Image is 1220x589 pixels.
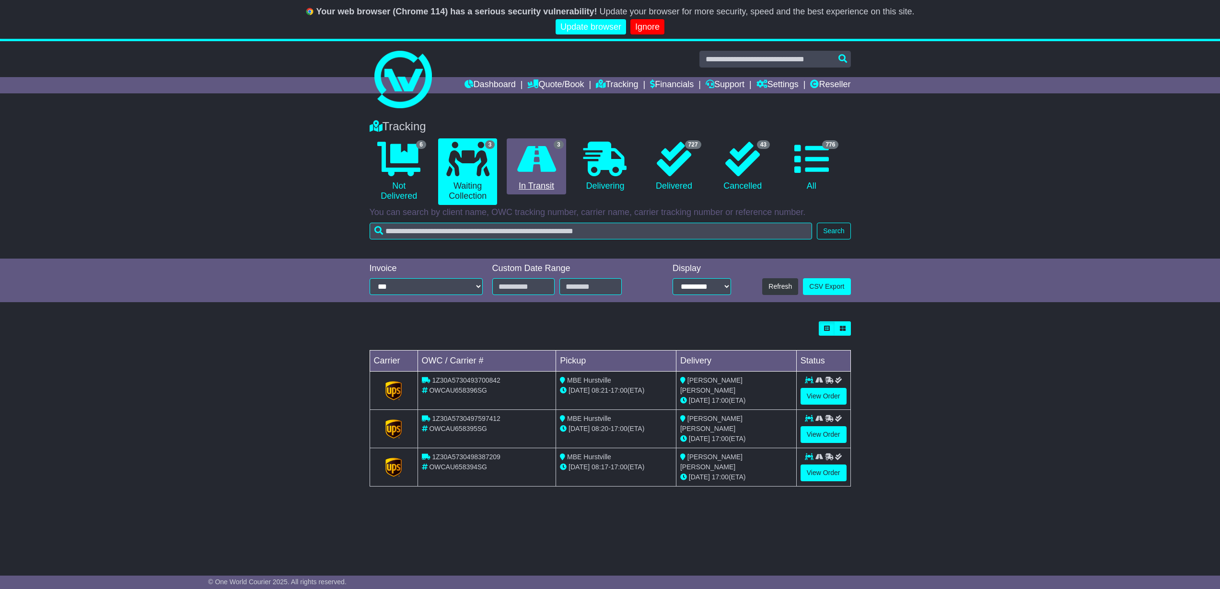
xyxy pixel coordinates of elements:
[676,351,796,372] td: Delivery
[567,415,611,422] span: MBE Hurstville
[762,278,798,295] button: Refresh
[560,424,672,434] div: - (ETA)
[599,7,914,16] span: Update your browser for more security, speed and the best experience on this site.
[644,138,703,195] a: 727 Delivered
[438,138,497,205] a: 3 Waiting Collection
[416,140,426,149] span: 6
[370,351,418,372] td: Carrier
[680,434,792,444] div: (ETA)
[801,426,847,443] a: View Order
[429,386,487,394] span: OWCAU658396SG
[576,138,635,195] a: Delivering
[810,77,850,93] a: Reseller
[596,77,638,93] a: Tracking
[756,77,799,93] a: Settings
[485,140,495,149] span: 3
[611,386,627,394] span: 17:00
[492,263,646,274] div: Custom Date Range
[680,396,792,406] div: (ETA)
[817,223,850,239] button: Search
[680,415,743,432] span: [PERSON_NAME] [PERSON_NAME]
[370,207,851,218] p: You can search by client name, OWC tracking number, carrier name, carrier tracking number or refe...
[560,462,672,472] div: - (ETA)
[385,458,402,477] img: GetCarrierServiceLogo
[592,425,608,432] span: 08:20
[556,19,626,35] a: Update browser
[801,464,847,481] a: View Order
[465,77,516,93] a: Dashboard
[712,396,729,404] span: 17:00
[706,77,744,93] a: Support
[689,396,710,404] span: [DATE]
[556,351,676,372] td: Pickup
[567,453,611,461] span: MBE Hurstville
[712,435,729,442] span: 17:00
[713,138,772,195] a: 43 Cancelled
[432,453,500,461] span: 1Z30A5730498387209
[757,140,770,149] span: 43
[567,376,611,384] span: MBE Hurstville
[208,578,347,586] span: © One World Courier 2025. All rights reserved.
[370,138,429,205] a: 6 Not Delivered
[801,388,847,405] a: View Order
[782,138,841,195] a: 776 All
[429,425,487,432] span: OWCAU658395SG
[432,376,500,384] span: 1Z30A5730493700842
[712,473,729,481] span: 17:00
[822,140,838,149] span: 776
[569,425,590,432] span: [DATE]
[385,381,402,400] img: GetCarrierServiceLogo
[796,351,850,372] td: Status
[689,435,710,442] span: [DATE]
[569,463,590,471] span: [DATE]
[680,453,743,471] span: [PERSON_NAME] [PERSON_NAME]
[429,463,487,471] span: OWCAU658394SG
[554,140,564,149] span: 3
[680,472,792,482] div: (ETA)
[592,386,608,394] span: 08:21
[385,419,402,439] img: GetCarrierServiceLogo
[689,473,710,481] span: [DATE]
[673,263,731,274] div: Display
[507,138,566,195] a: 3 In Transit
[592,463,608,471] span: 08:17
[611,425,627,432] span: 17:00
[803,278,850,295] a: CSV Export
[432,415,500,422] span: 1Z30A5730497597412
[418,351,556,372] td: OWC / Carrier #
[560,385,672,396] div: - (ETA)
[316,7,597,16] b: Your web browser (Chrome 114) has a serious security vulnerability!
[630,19,664,35] a: Ignore
[685,140,701,149] span: 727
[370,263,483,274] div: Invoice
[365,120,856,134] div: Tracking
[611,463,627,471] span: 17:00
[569,386,590,394] span: [DATE]
[650,77,694,93] a: Financials
[527,77,584,93] a: Quote/Book
[680,376,743,394] span: [PERSON_NAME] [PERSON_NAME]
